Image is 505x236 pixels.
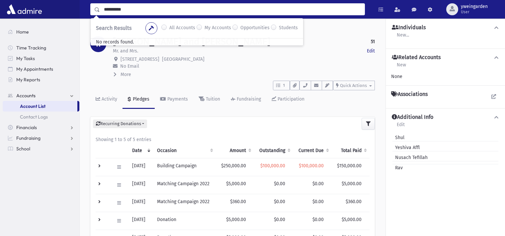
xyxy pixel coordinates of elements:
span: Nusach Tefillah [392,154,428,161]
span: My Reports [16,77,40,83]
strong: 51 [371,38,375,45]
span: Account List [20,103,45,109]
div: Tuition [205,96,220,102]
a: Tuition [193,90,225,109]
td: [DATE] [128,194,153,212]
td: [DATE] [128,158,153,176]
span: Contact Logs [20,114,48,120]
a: Accounts [3,90,79,101]
span: Shul [392,134,404,141]
span: $100,000.00 [299,163,324,169]
span: $100,000.00 [260,163,285,169]
div: W [90,36,106,52]
span: Quick Actions [340,83,367,88]
span: [GEOGRAPHIC_DATA] [162,56,205,62]
span: Fundraising [16,135,41,141]
a: Time Tracking [3,42,79,53]
div: Fundraising [235,96,261,102]
span: Home [16,29,29,35]
span: No Email [120,63,139,69]
a: Participation [266,90,310,109]
span: Search Results [96,25,131,31]
span: No records found. [91,34,139,50]
button: 1 [273,81,290,90]
span: $0.00 [274,181,285,187]
span: My Tasks [16,55,35,61]
a: Pledges [123,90,155,109]
th: Current Due: activate to sort column ascending [293,143,332,158]
div: Participation [276,96,304,102]
span: Time Tracking [16,45,46,51]
th: Date: activate to sort column ascending [128,143,153,158]
span: $5,000.00 [342,217,362,222]
div: Payments [166,96,188,102]
img: AdmirePro [5,3,43,16]
td: Building Campaign [153,158,216,176]
span: More [121,72,131,77]
a: New... [396,31,409,43]
span: Rav [392,164,403,171]
td: Matching Campaign 2022 [153,194,216,212]
button: Additional Info [391,114,500,121]
td: Matching Campaign 2022 [153,176,216,194]
a: My Appointments [3,64,79,74]
nav: breadcrumb [90,27,115,36]
label: Students [279,24,298,32]
a: Activity [90,90,123,109]
a: Edit [367,47,375,54]
a: Accounts [90,27,115,33]
span: User [461,9,488,15]
td: $5,000.00 [216,212,254,230]
a: Account List [3,101,77,112]
a: Fundraising [225,90,266,109]
p: Mr. and Mrs. [113,47,138,54]
label: My Accounts [205,24,231,32]
span: $0.00 [274,199,285,204]
div: Showing 1 to 5 of 5 entries [96,136,370,143]
h4: Related Accounts [392,54,441,61]
div: None [391,73,500,80]
button: Individuals [391,24,500,31]
input: Search [100,3,365,15]
h4: Individuals [392,24,426,31]
td: $5,000.00 [216,176,254,194]
span: $0.00 [312,181,324,187]
span: $0.00 [312,199,324,204]
span: Accounts [16,93,36,99]
div: Pledges [131,96,149,102]
label: Opportunities [240,24,270,32]
a: New [396,61,406,73]
th: Amount: activate to sort column ascending [216,143,254,158]
span: Yeshiva Affl [392,144,420,151]
span: $360.00 [346,199,362,204]
a: My Tasks [3,53,79,64]
a: Fundraising [3,133,79,143]
td: $360.00 [216,194,254,212]
span: Financials [16,124,37,130]
span: $150,000.00 [337,163,362,169]
span: $0.00 [312,217,324,222]
a: Financials [3,122,79,133]
td: [DATE] [128,212,153,230]
th: Total Paid: activate to sort column ascending [332,143,370,158]
td: $250,000.00 [216,158,254,176]
div: Activity [100,96,117,102]
span: School [16,146,30,152]
a: School [3,143,79,154]
span: My Appointments [16,66,53,72]
span: $5,000.00 [342,181,362,187]
button: Related Accounts [391,54,500,61]
a: Contact Logs [3,112,79,122]
button: More [113,71,132,78]
th: Occasion : activate to sort column ascending [153,143,216,158]
a: My Reports [3,74,79,85]
button: Recurring Donations [93,119,147,128]
label: All Accounts [169,24,195,32]
a: Home [3,27,79,37]
span: 1 [281,83,287,89]
td: [DATE] [128,176,153,194]
td: Donation [153,212,216,230]
span: yweingarden [461,4,488,9]
span: $0.00 [274,217,285,222]
h4: Associations [391,91,428,98]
